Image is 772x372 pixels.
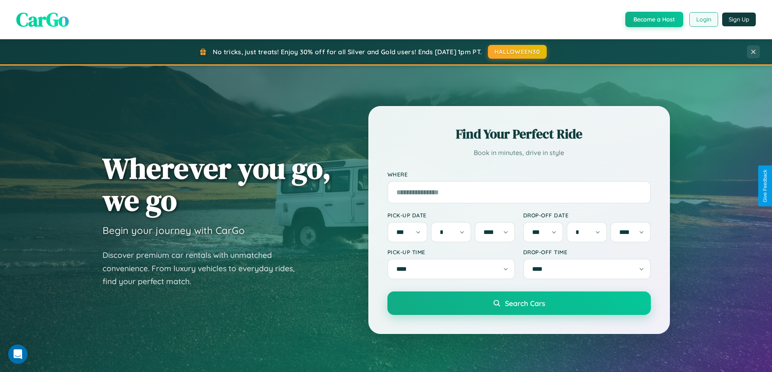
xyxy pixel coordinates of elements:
[387,147,651,159] p: Book in minutes, drive in style
[523,212,651,219] label: Drop-off Date
[387,249,515,255] label: Pick-up Time
[722,13,756,26] button: Sign Up
[689,12,718,27] button: Login
[625,12,683,27] button: Become a Host
[387,291,651,315] button: Search Cars
[8,344,28,364] iframe: Intercom live chat
[16,6,69,33] span: CarGo
[488,45,547,59] button: HALLOWEEN30
[103,152,331,216] h1: Wherever you go, we go
[103,249,305,288] p: Discover premium car rentals with unmatched convenience. From luxury vehicles to everyday rides, ...
[103,224,245,236] h3: Begin your journey with CarGo
[387,212,515,219] label: Pick-up Date
[505,299,545,308] span: Search Cars
[387,125,651,143] h2: Find Your Perfect Ride
[523,249,651,255] label: Drop-off Time
[762,170,768,202] div: Give Feedback
[213,48,482,56] span: No tricks, just treats! Enjoy 30% off for all Silver and Gold users! Ends [DATE] 1pm PT.
[387,171,651,178] label: Where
